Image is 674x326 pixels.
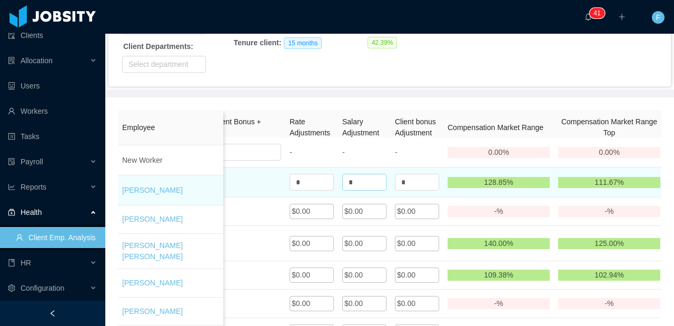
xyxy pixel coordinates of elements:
a: icon: userWorkers [8,101,97,122]
span: Salary Adjustment [342,117,379,137]
p: 1 [597,8,601,18]
span: Payroll [21,157,43,166]
i: icon: line-chart [8,183,15,191]
span: 15 months [284,37,322,49]
span: Configuration [21,284,64,292]
span: $0.00 [397,271,415,279]
strong: Tenure client : [234,38,282,47]
span: Compensation Market Range Top [561,117,657,137]
span: Health [21,208,42,216]
a: [PERSON_NAME] [122,307,183,315]
span: -% [494,206,503,217]
span: 125.00% [594,238,623,249]
i: icon: setting [8,284,15,292]
span: $0.00 [292,239,310,248]
span: $0.00 [292,207,310,215]
div: Select department [128,59,195,70]
span: F [656,11,661,24]
span: Employee [122,123,155,132]
span: HR [21,259,31,267]
span: 111.67% [594,177,623,188]
span: $0.00 [344,271,363,279]
i: icon: file-protect [8,158,15,165]
a: [PERSON_NAME] [122,186,183,194]
td: - [391,137,443,167]
span: Compensation Market Range [448,123,543,132]
strong: Client Departments: [123,42,193,51]
span: 128.85% [484,177,513,188]
a: [PERSON_NAME] [PERSON_NAME] [122,241,183,261]
span: $0.00 [292,271,310,279]
td: - [285,137,338,167]
i: icon: bell [584,13,592,21]
span: Reports [21,183,46,191]
td: - [338,137,391,167]
span: $0.00 [397,207,415,215]
span: -% [604,206,613,217]
sup: 41 [589,8,604,18]
span: 0.00% [599,147,620,158]
span: $0.00 [344,207,363,215]
span: $0.00 [344,239,363,248]
span: $0.00 [344,299,363,308]
span: 42.39 % [368,37,398,48]
a: icon: profileTasks [8,126,97,147]
span: $0.00 [292,299,310,308]
i: icon: solution [8,57,15,64]
a: icon: robotUsers [8,75,97,96]
span: 102.94% [594,270,623,281]
span: $0.00 [397,299,415,308]
i: icon: book [8,259,15,266]
span: Allocation [21,56,53,65]
span: Rate Adjustments [290,117,330,137]
a: [PERSON_NAME] [122,279,183,287]
span: 140.00% [484,238,513,249]
p: 4 [593,8,597,18]
span: New Worker [122,156,163,164]
i: icon: plus [618,13,626,21]
span: Client bonus Adjustment [395,117,436,137]
i: icon: medicine-box [8,209,15,216]
span: -% [604,298,613,309]
a: [PERSON_NAME] [122,215,183,223]
span: -% [494,298,503,309]
span: 0.00% [488,147,509,158]
a: icon: userClient Emp. Analysis [16,227,97,248]
span: $0.00 [397,239,415,248]
span: 109.38% [484,270,513,281]
a: icon: auditClients [8,25,97,46]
